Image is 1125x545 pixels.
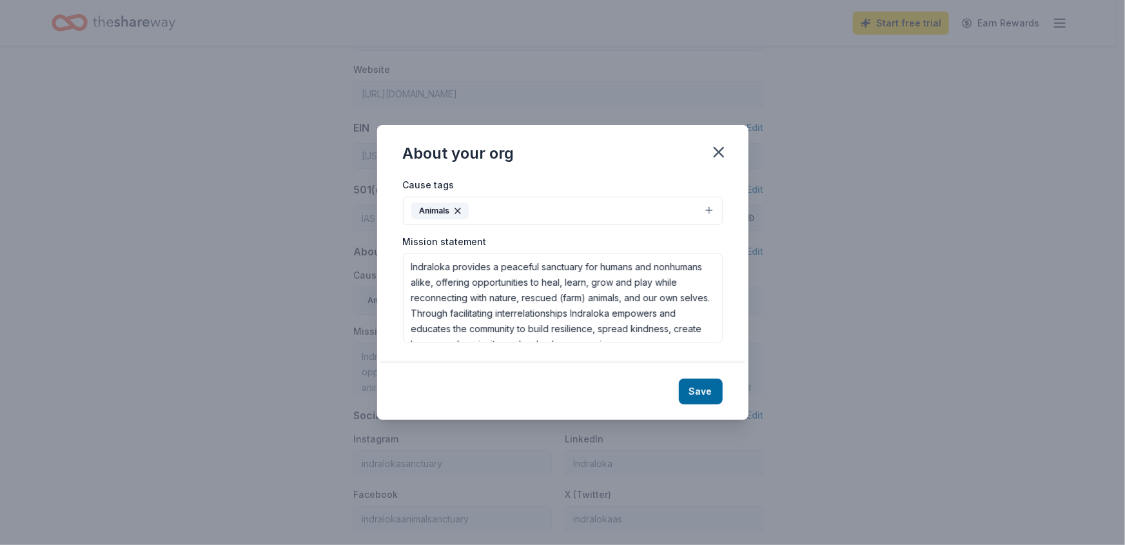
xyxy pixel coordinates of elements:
[679,379,723,404] button: Save
[403,253,723,342] textarea: Indraloka provides a peaceful sanctuary for humans and nonhumans alike, offering opportunities to...
[403,197,723,225] button: Animals
[403,179,455,192] label: Cause tags
[403,235,487,248] label: Mission statement
[403,143,514,164] div: About your org
[411,203,469,219] div: Animals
